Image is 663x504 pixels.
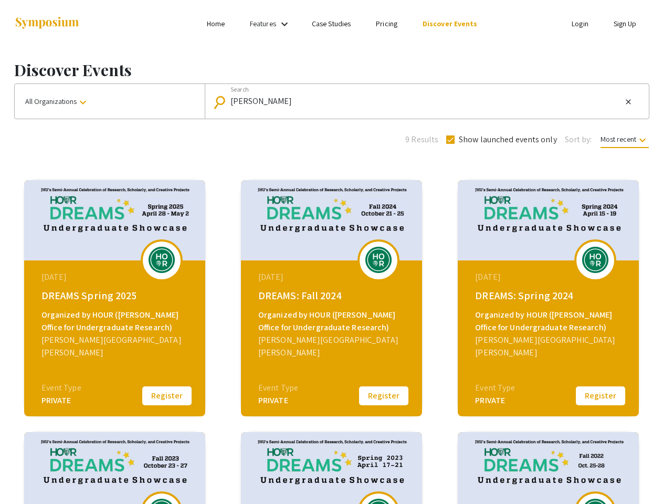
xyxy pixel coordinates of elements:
[250,19,276,28] a: Features
[475,334,624,359] div: [PERSON_NAME][GEOGRAPHIC_DATA][PERSON_NAME]
[258,271,407,283] div: [DATE]
[624,97,633,107] mat-icon: close
[41,382,81,394] div: Event Type
[41,394,81,407] div: PRIVATE
[278,18,291,30] mat-icon: Expand Features list
[592,130,657,149] button: Most recent
[312,19,351,28] a: Case Studies
[230,97,622,106] input: Looking for something specific?
[580,247,611,273] img: dreams-spring-2024_eventLogo_346f6f_.png
[14,16,80,30] img: Symposium by ForagerOne
[15,84,205,119] button: All Organizations
[475,288,624,303] div: DREAMS: Spring 2024
[574,385,627,407] button: Register
[475,382,515,394] div: Event Type
[24,180,205,260] img: dreams-spring-2025_eventCoverPhoto_df4d26__thumb.jpg
[258,288,407,303] div: DREAMS: Fall 2024
[41,271,191,283] div: [DATE]
[215,93,230,111] mat-icon: Search
[8,457,45,496] iframe: Chat
[475,271,624,283] div: [DATE]
[258,394,298,407] div: PRIVATE
[458,180,639,260] img: dreams-spring-2024_eventCoverPhoto_ffb700__thumb.jpg
[207,19,225,28] a: Home
[146,247,177,273] img: dreams-spring-2025_eventLogo_7b54a7_.png
[41,334,191,359] div: [PERSON_NAME][GEOGRAPHIC_DATA][PERSON_NAME]
[475,309,624,334] div: Organized by HOUR ([PERSON_NAME] Office for Undergraduate Research)
[77,96,89,109] mat-icon: keyboard_arrow_down
[357,385,410,407] button: Register
[601,134,649,148] span: Most recent
[141,385,193,407] button: Register
[622,96,635,108] button: Clear
[41,288,191,303] div: DREAMS Spring 2025
[423,19,478,28] a: Discover Events
[614,19,637,28] a: Sign Up
[565,133,592,146] span: Sort by:
[572,19,588,28] a: Login
[363,247,394,273] img: dreams-fall-2024_eventLogo_ff6658_.png
[405,133,438,146] span: 9 Results
[14,60,649,79] h1: Discover Events
[459,133,557,146] span: Show launched events only
[258,309,407,334] div: Organized by HOUR ([PERSON_NAME] Office for Undergraduate Research)
[25,97,89,106] span: All Organizations
[258,334,407,359] div: [PERSON_NAME][GEOGRAPHIC_DATA][PERSON_NAME]
[475,394,515,407] div: PRIVATE
[241,180,422,260] img: dreams-fall-2024_eventCoverPhoto_0caa39__thumb.jpg
[41,309,191,334] div: Organized by HOUR ([PERSON_NAME] Office for Undergraduate Research)
[636,134,649,146] mat-icon: keyboard_arrow_down
[258,382,298,394] div: Event Type
[376,19,397,28] a: Pricing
